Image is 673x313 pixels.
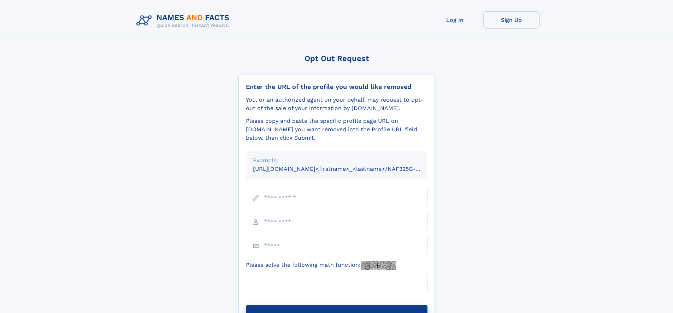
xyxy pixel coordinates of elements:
[246,117,427,142] div: Please copy and paste the specific profile page URL on [DOMAIN_NAME] you want removed into the Pr...
[246,83,427,91] div: Enter the URL of the profile you would like removed
[483,11,540,29] a: Sign Up
[134,11,235,30] img: Logo Names and Facts
[253,165,441,172] small: [URL][DOMAIN_NAME]<firstname>_<lastname>/NAF325G-xxxxxxxx
[253,156,420,165] div: Example:
[246,96,427,113] div: You, or an authorized agent on your behalf, may request to opt-out of the sale of your informatio...
[246,261,396,270] label: Please solve the following math function:
[238,54,435,63] div: Opt Out Request
[427,11,483,29] a: Log In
